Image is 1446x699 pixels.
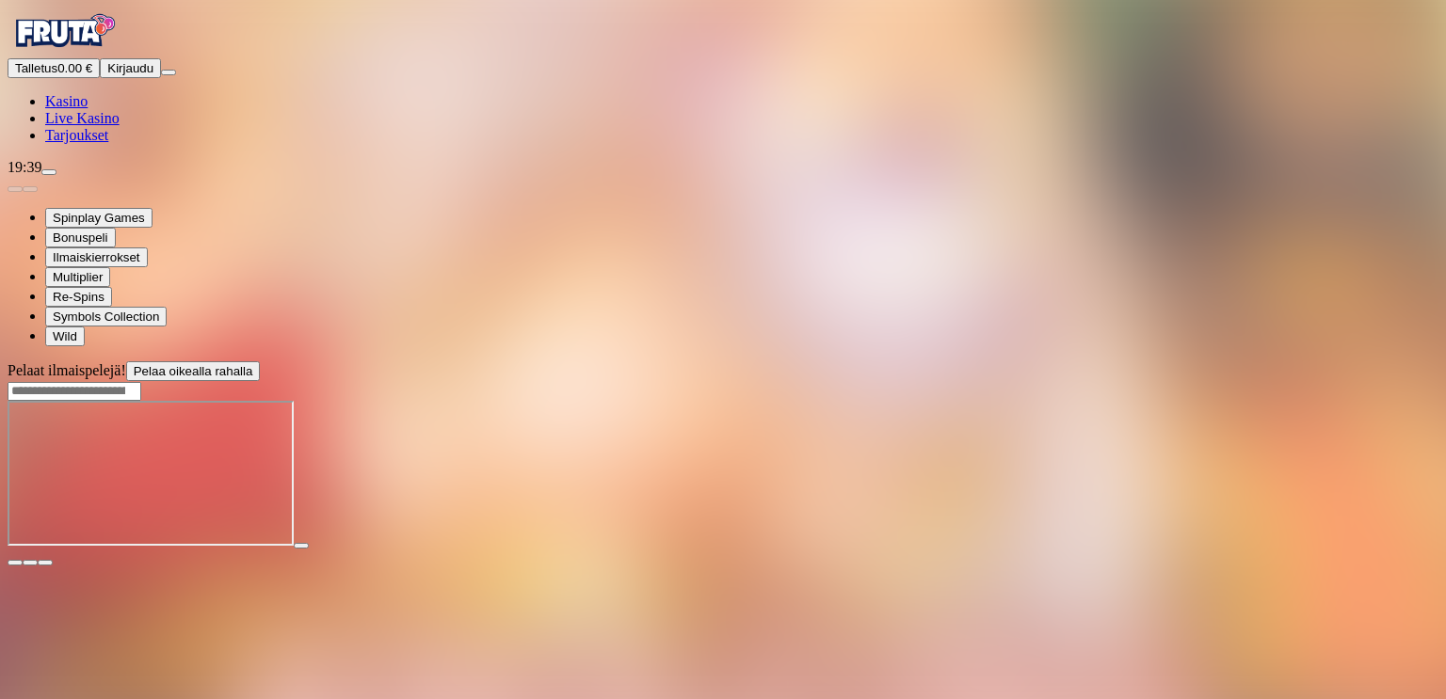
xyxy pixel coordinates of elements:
[53,230,108,245] span: Bonuspeli
[45,228,116,247] button: Bonuspeli
[45,326,85,346] button: Wild
[8,8,1438,144] nav: Primary
[45,93,88,109] a: diamond iconKasino
[126,361,261,381] button: Pelaa oikealla rahalla
[53,250,140,264] span: Ilmaiskierrokset
[53,329,77,343] span: Wild
[8,361,1438,381] div: Pelaat ilmaispelejä!
[23,186,38,192] button: next slide
[45,127,108,143] span: Tarjoukset
[53,290,104,304] span: Re-Spins
[45,208,153,228] button: Spinplay Games
[45,110,120,126] a: poker-chip iconLive Kasino
[100,58,161,78] button: Kirjaudu
[53,211,145,225] span: Spinplay Games
[45,267,110,287] button: Multiplier
[8,401,294,546] iframe: Amazing Legends Olympus
[41,169,56,175] button: live-chat
[53,310,159,324] span: Symbols Collection
[8,58,100,78] button: Talletusplus icon0.00 €
[294,543,309,548] button: play icon
[8,560,23,565] button: close icon
[45,110,120,126] span: Live Kasino
[45,247,148,267] button: Ilmaiskierrokset
[45,307,167,326] button: Symbols Collection
[8,41,120,57] a: Fruta
[45,93,88,109] span: Kasino
[8,186,23,192] button: prev slide
[8,159,41,175] span: 19:39
[15,61,57,75] span: Talletus
[53,270,103,284] span: Multiplier
[161,70,176,75] button: menu
[57,61,92,75] span: 0.00 €
[23,560,38,565] button: chevron-down icon
[134,364,253,378] span: Pelaa oikealla rahalla
[8,8,120,55] img: Fruta
[45,287,112,307] button: Re-Spins
[38,560,53,565] button: fullscreen icon
[107,61,153,75] span: Kirjaudu
[45,127,108,143] a: gift-inverted iconTarjoukset
[8,382,141,401] input: Search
